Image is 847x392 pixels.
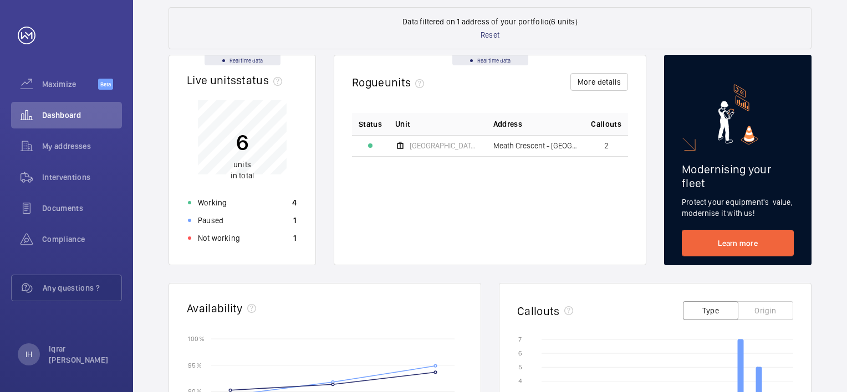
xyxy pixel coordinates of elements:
[682,197,794,219] p: Protect your equipment's value, modernise it with us!
[604,142,609,149] span: 2
[188,334,205,342] text: 100 %
[42,110,122,121] span: Dashboard
[188,361,202,369] text: 95 %
[42,79,98,90] span: Maximize
[518,363,522,371] text: 5
[43,282,121,293] span: Any questions ?
[738,301,793,320] button: Origin
[402,16,578,27] p: Data filtered on 1 address of your portfolio (6 units)
[42,234,122,245] span: Compliance
[385,75,429,89] span: units
[452,55,528,65] div: Real time data
[591,118,621,130] span: Callouts
[292,197,297,208] p: 4
[42,172,122,183] span: Interventions
[493,118,522,130] span: Address
[359,118,382,130] p: Status
[518,349,522,357] text: 6
[410,142,480,149] span: [GEOGRAPHIC_DATA] - front entrance lobby - lift 4 - U1012155 - 4
[42,203,122,214] span: Documents
[517,304,560,318] h2: Callouts
[683,301,738,320] button: Type
[718,84,758,145] img: marketing-card.svg
[187,301,243,315] h2: Availability
[570,73,628,91] button: More details
[198,233,240,244] p: Not working
[198,215,223,226] p: Paused
[395,118,410,130] span: Unit
[682,230,794,256] a: Learn more
[25,349,32,360] p: IH
[187,73,287,87] h2: Live units
[233,160,251,169] span: units
[98,79,113,90] span: Beta
[493,142,578,149] span: Meath Crescent - [GEOGRAPHIC_DATA]
[198,197,227,208] p: Working
[231,128,254,156] p: 6
[352,75,428,89] h2: Rogue
[205,55,280,65] div: Real time data
[481,29,499,40] p: Reset
[682,162,794,190] h2: Modernising your fleet
[42,141,122,152] span: My addresses
[49,343,115,365] p: Iqrar [PERSON_NAME]
[293,215,297,226] p: 1
[518,377,522,385] text: 4
[518,336,522,343] text: 7
[236,73,287,87] span: status
[293,233,297,244] p: 1
[231,159,254,181] p: in total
